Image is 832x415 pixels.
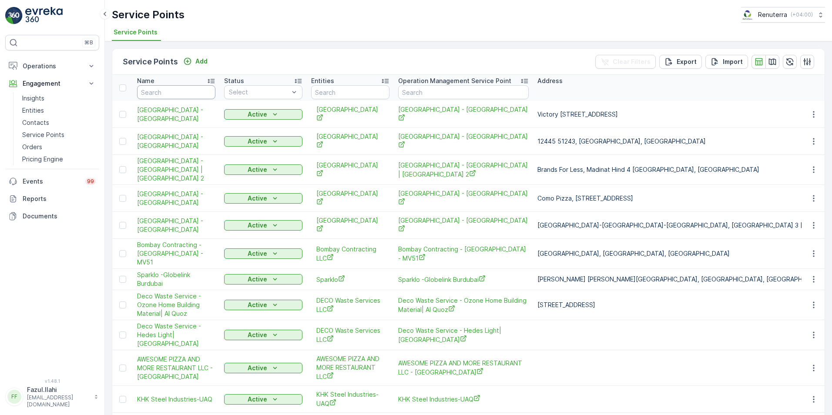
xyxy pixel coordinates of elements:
a: Saudi German Hospital - Jumeirah [137,190,215,207]
span: AWESOME PIZZA AND MORE RESTAURANT LLC - [GEOGRAPHIC_DATA] [137,355,215,381]
button: Clear Filters [595,55,656,69]
p: Select [229,88,289,97]
span: AWESOME PIZZA AND MORE RESTAURANT LLC - [GEOGRAPHIC_DATA] [398,359,529,377]
p: Fazul.Ilahi [27,385,90,394]
span: Bombay Contracting LLC [316,245,384,263]
span: Deco Waste Service - Hedes Light| [GEOGRAPHIC_DATA] [398,326,529,344]
a: Events99 [5,173,99,190]
span: [GEOGRAPHIC_DATA] - [GEOGRAPHIC_DATA] [137,217,215,234]
button: Active [224,394,302,405]
p: Active [248,364,267,372]
a: Saudi German Hospital [316,189,384,207]
input: Search [398,85,529,99]
a: AWESOME PIZZA AND MORE RESTAURANT LLC - Al Nahda [137,355,215,381]
a: Saudi German Hospital [316,161,384,179]
span: [GEOGRAPHIC_DATA] [316,216,384,234]
p: Address [537,77,563,85]
p: Service Points [112,8,185,22]
span: [GEOGRAPHIC_DATA] - [GEOGRAPHIC_DATA] [137,190,215,207]
p: Reports [23,194,96,203]
p: Operations [23,62,82,70]
input: Search [137,85,215,99]
button: Active [224,330,302,340]
p: Pricing Engine [22,155,63,164]
p: Active [248,275,267,284]
div: Toggle Row Selected [119,250,126,257]
p: Import [723,57,743,66]
a: AWESOME PIZZA AND MORE RESTAURANT LLC [316,355,384,381]
button: Renuterra(+04:00) [741,7,825,23]
span: Deco Waste Service - Ozone Home Building Material| Al Quoz [137,292,215,318]
div: Toggle Row Selected [119,365,126,371]
a: Saudi German Hospital - Akoya | Damac Hills 2 [398,161,529,179]
p: Events [23,177,80,186]
p: Service Points [123,56,178,68]
button: Add [180,56,211,67]
p: Renuterra [758,10,787,19]
p: Status [224,77,244,85]
a: Saudi German Hospital - Sport City [398,105,529,123]
a: Saudi German Hospital - Barsha [137,217,215,234]
span: [GEOGRAPHIC_DATA] [316,132,384,150]
p: Service Points [22,131,64,139]
p: [EMAIL_ADDRESS][DOMAIN_NAME] [27,394,90,408]
span: [GEOGRAPHIC_DATA] - [GEOGRAPHIC_DATA] | [GEOGRAPHIC_DATA] 2 [398,161,529,179]
span: Bombay Contracting - [GEOGRAPHIC_DATA] - MV51 [137,241,215,267]
p: Active [248,249,267,258]
span: [GEOGRAPHIC_DATA] - [GEOGRAPHIC_DATA] [137,106,215,123]
a: Saudi German Hospital - South Village [398,132,529,150]
p: Clear Filters [613,57,651,66]
p: Insights [22,94,44,103]
p: Active [248,301,267,309]
input: Search [311,85,389,99]
a: KHK Steel Industries-UAQ [398,395,529,404]
a: KHK Steel Industries-UAQ [137,395,215,404]
span: [GEOGRAPHIC_DATA] - [GEOGRAPHIC_DATA] [398,105,529,123]
a: Contacts [19,117,99,129]
span: [GEOGRAPHIC_DATA] - [GEOGRAPHIC_DATA] [137,133,215,150]
a: Bombay Contracting - Jumeirah Bay - MV51 [137,241,215,267]
a: Saudi German Hospital [316,105,384,123]
img: logo_light-DOdMpM7g.png [25,7,63,24]
div: Toggle Row Selected [119,138,126,145]
span: [GEOGRAPHIC_DATA] [316,189,384,207]
a: Deco Waste Service - Hedes Light| Sheikh Zayed Road [137,322,215,348]
p: Contacts [22,118,49,127]
p: Active [248,165,267,174]
a: DECO Waste Services LLC [316,296,384,314]
button: Active [224,248,302,259]
span: [GEOGRAPHIC_DATA] - [GEOGRAPHIC_DATA] [398,216,529,234]
a: Pricing Engine [19,153,99,165]
div: FF [7,390,21,404]
button: Active [224,193,302,204]
span: Sparklo -Globelink Burdubai [398,275,529,284]
p: 99 [87,178,94,185]
button: Active [224,274,302,284]
a: Saudi German Hospital [316,216,384,234]
span: [GEOGRAPHIC_DATA] - [GEOGRAPHIC_DATA] [398,132,529,150]
span: [GEOGRAPHIC_DATA] [316,105,384,123]
p: ( +04:00 ) [791,11,813,18]
span: [GEOGRAPHIC_DATA] [316,161,384,179]
a: Deco Waste Service - Hedes Light| Sheikh Zayed Road [398,326,529,344]
div: Toggle Row Selected [119,276,126,283]
a: Saudi German Hospital - Akoya | Damac Hills 2 [137,157,215,183]
span: Service Points [114,28,158,37]
a: Insights [19,92,99,104]
a: DECO Waste Services LLC [316,326,384,344]
a: Sparklo -Globelink Burdubai [137,271,215,288]
p: Active [248,395,267,404]
p: Active [248,194,267,203]
a: Reports [5,190,99,207]
span: Bombay Contracting - [GEOGRAPHIC_DATA] - MV51 [398,245,529,263]
a: Sparklo [316,275,384,284]
a: Deco Waste Service - Ozone Home Building Material| Al Quoz [398,296,529,314]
